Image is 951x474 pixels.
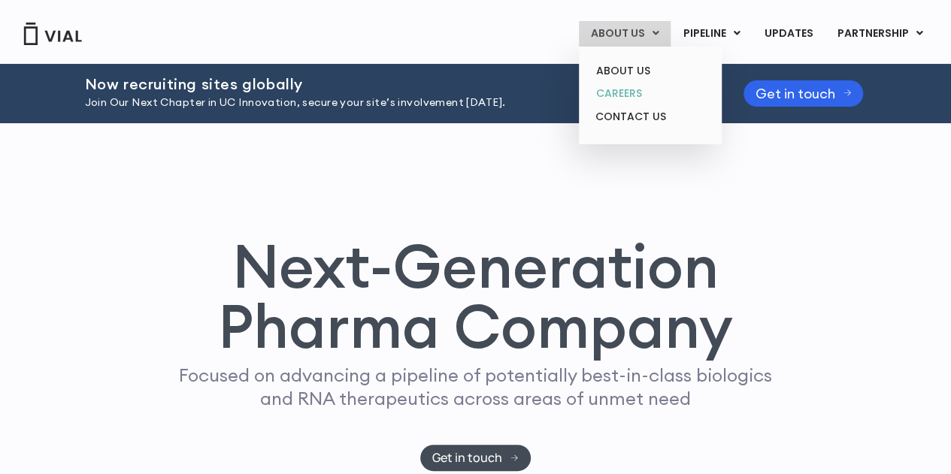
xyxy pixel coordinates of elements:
h1: Next-Generation Pharma Company [150,236,801,356]
img: Vial Logo [23,23,83,45]
a: ABOUT USMenu Toggle [579,21,671,47]
span: Get in touch [756,88,835,99]
a: CONTACT US [584,105,716,129]
p: Focused on advancing a pipeline of potentially best-in-class biologics and RNA therapeutics acros... [173,364,779,410]
a: PARTNERSHIPMenu Toggle [825,21,935,47]
a: CAREERS [584,82,716,105]
a: Get in touch [744,80,864,107]
span: Get in touch [432,452,502,463]
p: Join Our Next Chapter in UC Innovation, secure your site’s involvement [DATE]. [85,95,706,111]
a: PIPELINEMenu Toggle [671,21,752,47]
a: UPDATES [753,21,825,47]
h2: Now recruiting sites globally [85,76,706,92]
a: Get in touch [420,445,531,471]
a: ABOUT US [584,59,716,83]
